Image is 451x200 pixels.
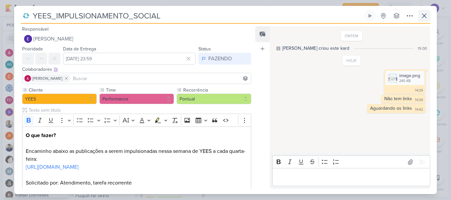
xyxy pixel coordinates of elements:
div: Aguardando os links [370,105,412,111]
button: [PERSON_NAME] [22,33,251,45]
input: Buscar [72,74,250,82]
button: Pontual [177,94,251,104]
label: Status [198,46,211,52]
div: Não tem links [384,96,412,101]
label: Recorrência [183,87,251,94]
img: Alessandra Gomes [24,75,31,82]
p: Encaminho abaixo as publicações a serem impulsionadas nessa semana de YEES a cada quarta-feira: [26,131,248,163]
div: 15:00 [418,45,427,51]
input: Kard Sem Título [31,10,363,22]
label: Cliente [28,87,97,94]
div: [PERSON_NAME] criou este kard [282,45,349,52]
span: [PERSON_NAME] [32,75,62,81]
input: Texto sem título [27,107,251,114]
div: Editor editing area: main [272,168,430,186]
div: 14:39 [415,98,423,103]
a: [URL][DOMAIN_NAME] [26,164,79,170]
div: image.png [399,72,420,79]
p: Solicitado por: Atendimento, tarefa recorrente [26,179,248,187]
label: Prioridade [22,46,43,52]
label: Time [105,87,174,94]
span: [PERSON_NAME] [33,35,73,43]
label: Data de Entrega [63,46,96,52]
button: FAZENDO [198,53,251,65]
label: Responsável [22,26,49,32]
input: Select a date [63,53,196,65]
div: 14:42 [415,107,423,112]
img: 3Bl0e4ani9m3MHnURa4Xv4JafuysRmk2JDa3C1DU.png [388,73,397,83]
div: Editor editing area: main [22,127,251,192]
button: YEES [22,94,97,104]
div: image.png [385,71,424,85]
img: Eduardo Quaresma [24,35,32,43]
strong: O que fazer? [26,132,56,139]
button: Performance [99,94,174,104]
div: Editor toolbar [272,156,430,168]
div: 240 KB [399,78,420,84]
div: FAZENDO [208,55,232,63]
div: 14:39 [415,88,423,93]
div: Colaboradores [22,66,251,73]
div: Ligar relógio [367,13,373,18]
div: Editor toolbar [22,114,251,127]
